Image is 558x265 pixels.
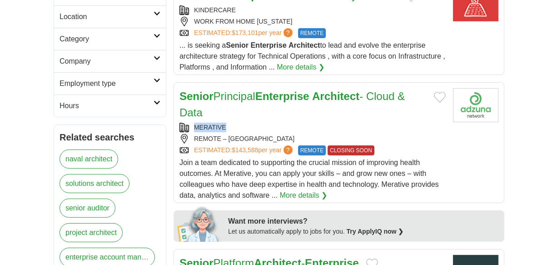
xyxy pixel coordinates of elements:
[289,41,320,49] strong: Architect
[284,28,293,37] span: ?
[179,90,405,119] a: SeniorPrincipalEnterprise Architect- Cloud & Data
[179,90,214,102] strong: Senior
[60,199,115,218] a: senior auditor
[179,159,439,199] span: Join a team dedicated to supporting the crucial mission of improving health outcomes. At Merative...
[453,88,498,122] img: Company logo
[60,174,130,193] a: solutions architect
[280,190,328,201] a: More details ❯
[179,17,446,26] div: WORK FROM HOME [US_STATE]
[277,62,324,73] a: More details ❯
[179,123,446,132] div: MERATIVE
[60,130,160,144] h2: Related searches
[54,95,166,117] a: Hours
[232,146,258,154] span: $143,588
[194,6,236,14] a: KINDERCARE
[60,56,154,67] h2: Company
[232,29,258,36] span: $173,101
[434,92,446,103] button: Add to favorite jobs
[179,41,445,71] span: ... is seeking a to lead and evolve the enterprise architecture strategy for Technical Operations...
[228,227,499,236] div: Let us automatically apply to jobs for you.
[255,90,309,102] strong: Enterprise
[194,28,294,38] a: ESTIMATED:$173,101per year?
[54,50,166,72] a: Company
[54,5,166,28] a: Location
[194,145,294,155] a: ESTIMATED:$143,588per year?
[284,145,293,155] span: ?
[60,100,154,111] h2: Hours
[54,28,166,50] a: Category
[312,90,359,102] strong: Architect
[298,145,326,155] span: REMOTE
[251,41,287,49] strong: Enterprise
[298,28,326,38] span: REMOTE
[60,150,118,169] a: naval architect
[228,216,499,227] div: Want more interviews?
[60,11,154,22] h2: Location
[177,205,221,242] img: apply-iq-scientist.png
[347,228,404,235] a: Try ApplyIQ now ❯
[60,223,123,242] a: project architect
[328,145,374,155] span: CLOSING SOON
[179,134,446,144] div: REMOTE – [GEOGRAPHIC_DATA]
[60,78,154,89] h2: Employment type
[226,41,249,49] strong: Senior
[60,34,154,45] h2: Category
[54,72,166,95] a: Employment type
